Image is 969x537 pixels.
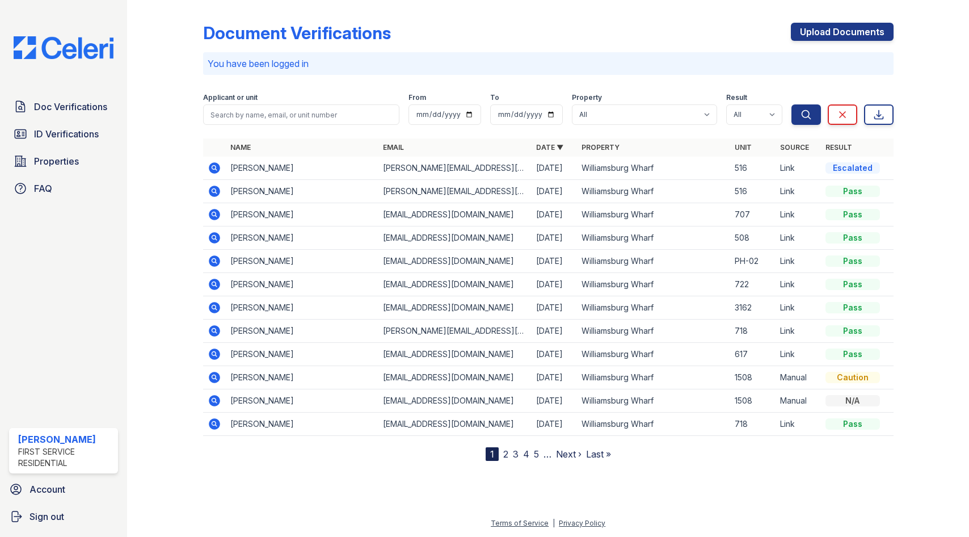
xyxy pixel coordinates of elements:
img: CE_Logo_Blue-a8612792a0a2168367f1c8372b55b34899dd931a85d93a1a3d3e32e68fde9ad4.png [5,36,123,59]
td: 722 [730,273,776,296]
iframe: chat widget [921,492,958,526]
td: [DATE] [532,226,577,250]
td: [EMAIL_ADDRESS][DOMAIN_NAME] [378,226,532,250]
td: [DATE] [532,366,577,389]
div: Pass [825,209,880,220]
td: Williamsburg Wharf [577,343,730,366]
td: [PERSON_NAME][EMAIL_ADDRESS][DOMAIN_NAME] [378,157,532,180]
td: [EMAIL_ADDRESS][DOMAIN_NAME] [378,250,532,273]
a: FAQ [9,177,118,200]
div: [PERSON_NAME] [18,433,113,446]
a: Privacy Policy [559,519,605,527]
td: Link [776,226,821,250]
td: Manual [776,389,821,413]
a: Last » [586,448,611,460]
a: Doc Verifications [9,95,118,118]
td: [PERSON_NAME] [226,296,379,320]
td: Williamsburg Wharf [577,366,730,389]
div: Pass [825,302,880,313]
td: 707 [730,203,776,226]
td: 617 [730,343,776,366]
td: Williamsburg Wharf [577,250,730,273]
div: First Service Residential [18,446,113,469]
span: … [544,447,551,461]
td: [EMAIL_ADDRESS][DOMAIN_NAME] [378,389,532,413]
td: [DATE] [532,250,577,273]
div: 1 [486,447,499,461]
a: 2 [503,448,508,460]
td: [DATE] [532,157,577,180]
a: Properties [9,150,118,173]
label: Result [726,93,747,102]
a: Sign out [5,505,123,528]
label: Applicant or unit [203,93,258,102]
td: [DATE] [532,180,577,203]
a: Next › [556,448,582,460]
div: Pass [825,279,880,290]
td: 516 [730,180,776,203]
a: Date ▼ [536,143,563,152]
a: Result [825,143,852,152]
td: PH-02 [730,250,776,273]
div: N/A [825,395,880,406]
td: [PERSON_NAME] [226,389,379,413]
td: Link [776,273,821,296]
td: [PERSON_NAME] [226,413,379,436]
div: Caution [825,372,880,383]
td: [DATE] [532,320,577,343]
td: [EMAIL_ADDRESS][DOMAIN_NAME] [378,296,532,320]
td: [PERSON_NAME] [226,343,379,366]
div: Pass [825,255,880,267]
td: Williamsburg Wharf [577,389,730,413]
td: [PERSON_NAME] [226,203,379,226]
label: From [408,93,426,102]
td: [EMAIL_ADDRESS][DOMAIN_NAME] [378,343,532,366]
a: Unit [735,143,752,152]
td: [PERSON_NAME] [226,226,379,250]
td: 1508 [730,366,776,389]
td: [PERSON_NAME][EMAIL_ADDRESS][DOMAIN_NAME] [378,180,532,203]
a: Property [582,143,620,152]
td: 1508 [730,389,776,413]
td: Link [776,157,821,180]
div: | [553,519,555,527]
div: Escalated [825,162,880,174]
div: Pass [825,418,880,430]
a: Name [230,143,251,152]
td: [EMAIL_ADDRESS][DOMAIN_NAME] [378,273,532,296]
td: 3162 [730,296,776,320]
td: Link [776,250,821,273]
td: Link [776,203,821,226]
td: [DATE] [532,343,577,366]
td: Link [776,343,821,366]
td: 508 [730,226,776,250]
span: ID Verifications [34,127,99,141]
td: Williamsburg Wharf [577,273,730,296]
td: [EMAIL_ADDRESS][DOMAIN_NAME] [378,366,532,389]
div: Pass [825,186,880,197]
td: [PERSON_NAME] [226,250,379,273]
td: [PERSON_NAME][EMAIL_ADDRESS][DOMAIN_NAME] [378,320,532,343]
td: 718 [730,413,776,436]
td: Williamsburg Wharf [577,413,730,436]
span: FAQ [34,182,52,195]
td: [EMAIL_ADDRESS][DOMAIN_NAME] [378,413,532,436]
td: 516 [730,157,776,180]
td: Link [776,413,821,436]
td: Williamsburg Wharf [577,226,730,250]
a: 3 [513,448,519,460]
div: Pass [825,232,880,244]
td: [PERSON_NAME] [226,180,379,203]
a: 4 [523,448,529,460]
label: To [490,93,499,102]
a: Source [780,143,809,152]
td: Manual [776,366,821,389]
p: You have been logged in [208,57,889,70]
td: [DATE] [532,273,577,296]
td: [PERSON_NAME] [226,320,379,343]
td: Williamsburg Wharf [577,320,730,343]
td: Williamsburg Wharf [577,180,730,203]
label: Property [572,93,602,102]
a: Email [383,143,404,152]
a: Account [5,478,123,501]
